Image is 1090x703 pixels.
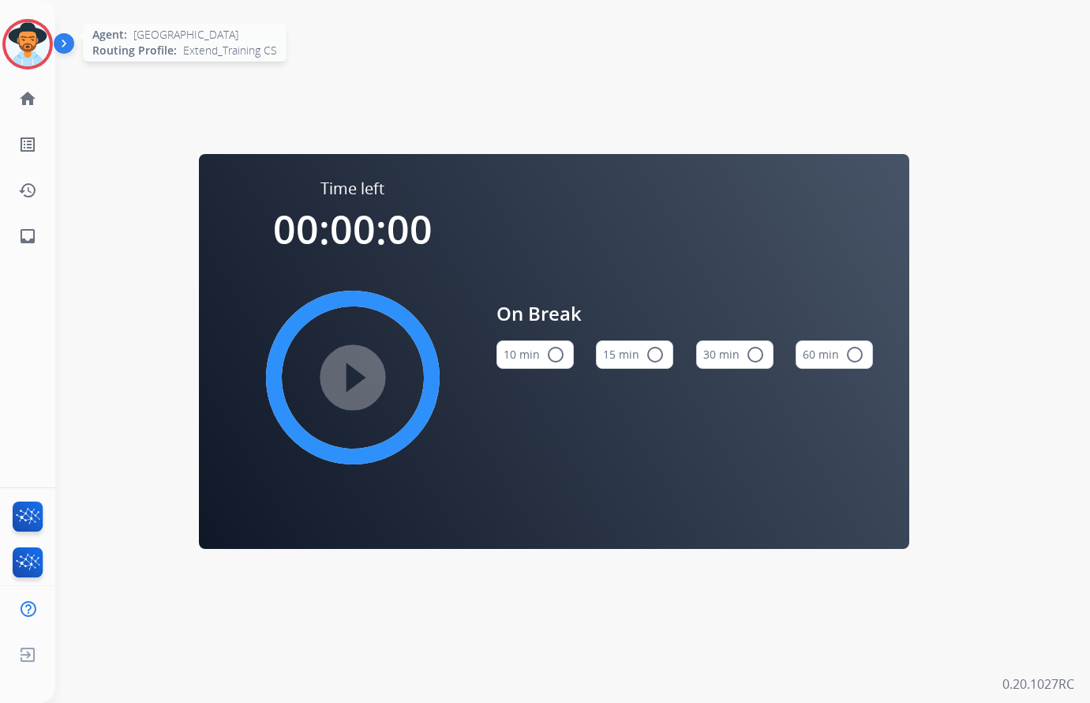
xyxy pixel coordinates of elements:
mat-icon: inbox [18,227,37,246]
button: 10 min [496,340,574,369]
mat-icon: home [18,89,37,108]
mat-icon: radio_button_unchecked [845,345,864,364]
span: Agent: [92,27,127,43]
span: Time left [320,178,384,200]
span: Routing Profile: [92,43,177,58]
mat-icon: list_alt [18,135,37,154]
button: 15 min [596,340,673,369]
span: 00:00:00 [273,202,433,256]
p: 0.20.1027RC [1002,675,1074,694]
span: [GEOGRAPHIC_DATA] [133,27,238,43]
mat-icon: radio_button_unchecked [746,345,765,364]
mat-icon: radio_button_unchecked [546,345,565,364]
span: Extend_Training CS [183,43,277,58]
img: avatar [6,22,50,66]
mat-icon: history [18,181,37,200]
mat-icon: radio_button_unchecked [646,345,665,364]
button: 30 min [696,340,773,369]
span: On Break [496,299,874,328]
button: 60 min [796,340,873,369]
